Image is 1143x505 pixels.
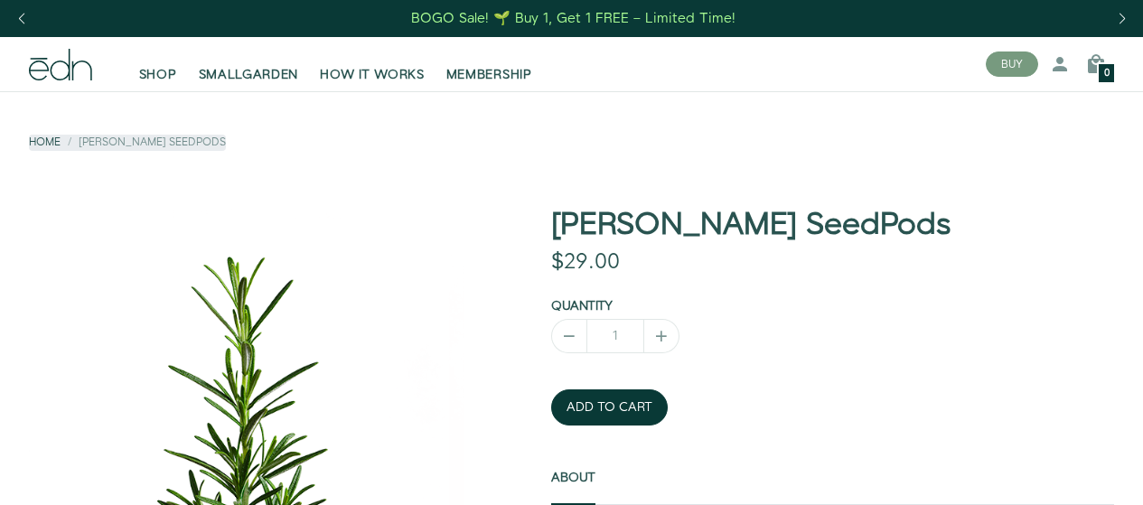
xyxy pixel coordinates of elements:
span: SMALLGARDEN [199,66,299,84]
button: BUY [986,51,1038,77]
iframe: Opens a widget where you can find more information [908,451,1125,496]
span: MEMBERSHIP [446,66,532,84]
a: Home [29,135,61,150]
a: BOGO Sale! 🌱 Buy 1, Get 1 FREE – Limited Time! [409,5,737,33]
button: ADD TO CART [551,389,668,426]
a: About [551,451,595,505]
div: BOGO Sale! 🌱 Buy 1, Get 1 FREE – Limited Time! [411,9,735,28]
h1: [PERSON_NAME] SeedPods [551,209,1114,242]
span: $29.00 [551,247,620,277]
nav: breadcrumbs [29,135,226,150]
label: Quantity [551,297,613,315]
span: HOW IT WORKS [320,66,424,84]
a: SMALLGARDEN [188,44,310,84]
span: SHOP [139,66,177,84]
a: SHOP [128,44,188,84]
span: 0 [1104,69,1110,79]
a: MEMBERSHIP [436,44,543,84]
a: HOW IT WORKS [309,44,435,84]
li: [PERSON_NAME] SeedPods [61,135,226,150]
